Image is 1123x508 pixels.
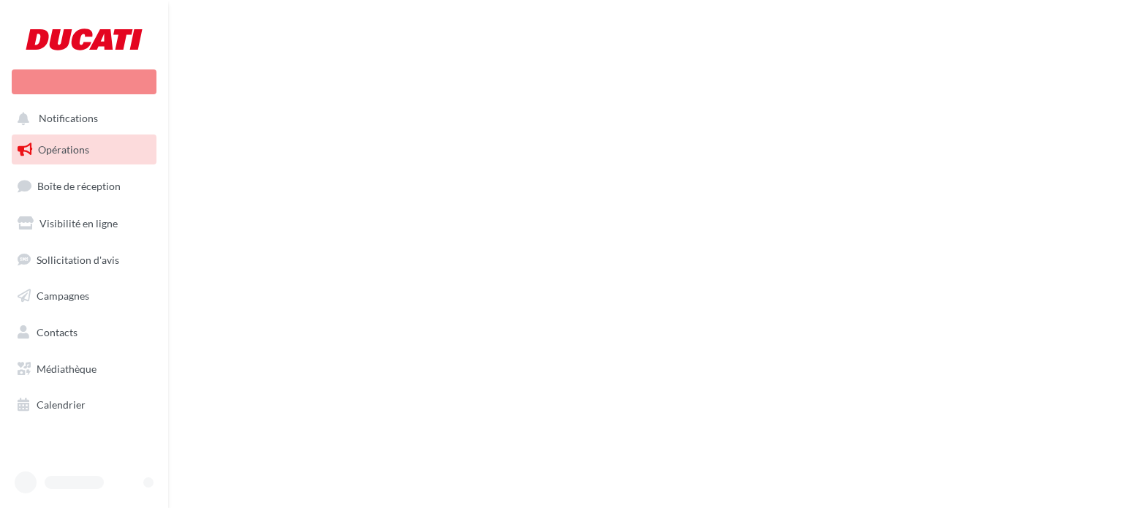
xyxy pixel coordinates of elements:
span: Sollicitation d'avis [37,253,119,265]
span: Contacts [37,326,77,338]
span: Opérations [38,143,89,156]
a: Boîte de réception [9,170,159,202]
div: Nouvelle campagne [12,69,156,94]
a: Sollicitation d'avis [9,245,159,276]
a: Médiathèque [9,354,159,384]
span: Calendrier [37,398,86,411]
span: Campagnes [37,289,89,302]
span: Visibilité en ligne [39,217,118,230]
span: Médiathèque [37,363,97,375]
a: Calendrier [9,390,159,420]
a: Opérations [9,134,159,165]
span: Notifications [39,113,98,125]
a: Visibilité en ligne [9,208,159,239]
span: Boîte de réception [37,180,121,192]
a: Campagnes [9,281,159,311]
a: Contacts [9,317,159,348]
